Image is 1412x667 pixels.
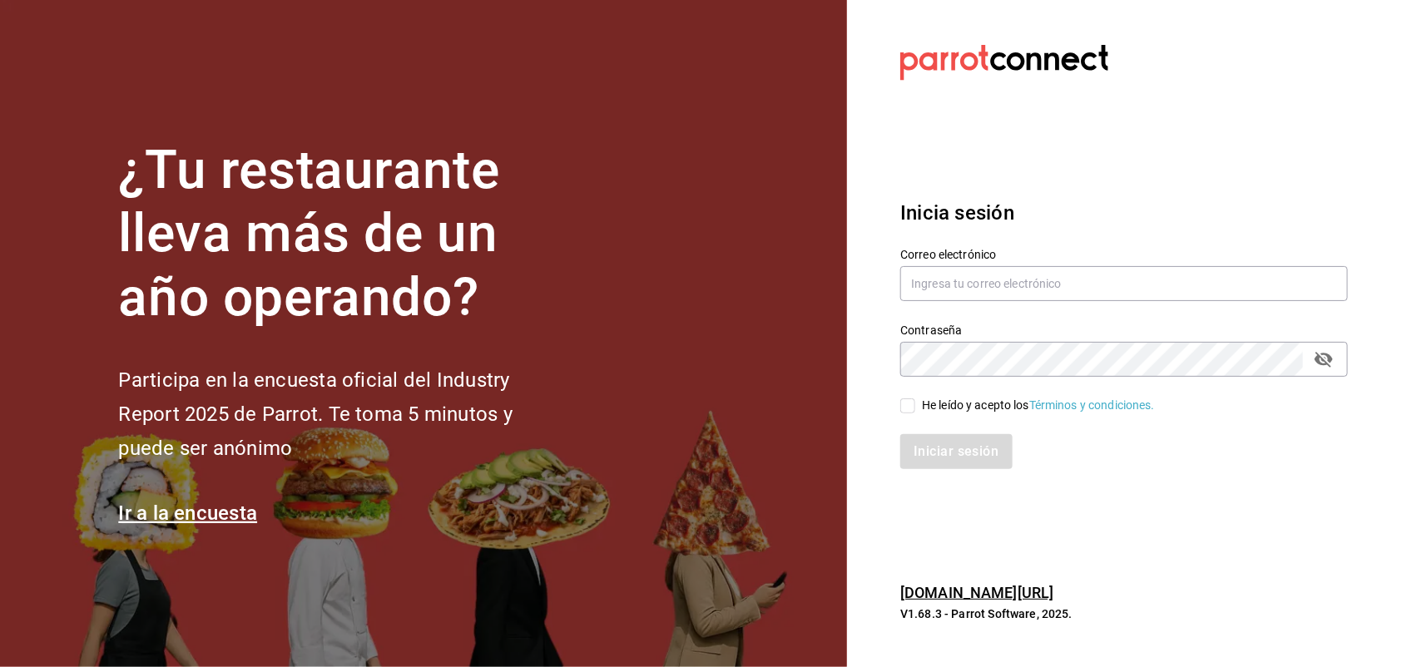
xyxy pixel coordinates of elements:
[900,266,1348,301] input: Ingresa tu correo electrónico
[119,139,568,330] h1: ¿Tu restaurante lleva más de un año operando?
[900,198,1348,228] h3: Inicia sesión
[900,249,1348,260] label: Correo electrónico
[900,324,1348,336] label: Contraseña
[922,397,1155,414] div: He leído y acepto los
[119,501,258,525] a: Ir a la encuesta
[900,605,1348,622] p: V1.68.3 - Parrot Software, 2025.
[1310,345,1338,373] button: passwordField
[900,584,1053,601] a: [DOMAIN_NAME][URL]
[1029,398,1155,412] a: Términos y condiciones.
[119,363,568,465] h2: Participa en la encuesta oficial del Industry Report 2025 de Parrot. Te toma 5 minutos y puede se...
